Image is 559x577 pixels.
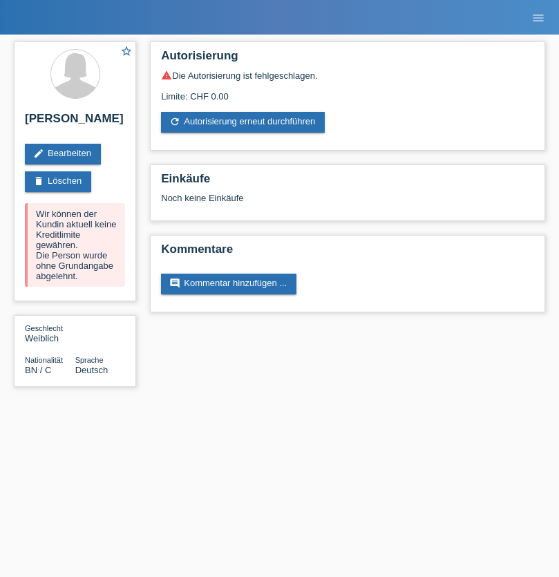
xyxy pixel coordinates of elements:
h2: Einkäufe [161,172,534,193]
i: star_border [120,45,133,57]
div: Wir können der Kundin aktuell keine Kreditlimite gewähren. Die Person wurde ohne Grundangabe abge... [25,203,125,287]
span: Brunei / C / 19.08.2005 [25,365,51,375]
i: menu [531,11,545,25]
a: deleteLöschen [25,171,91,192]
h2: [PERSON_NAME] [25,112,125,133]
span: Sprache [75,356,104,364]
h2: Kommentare [161,243,534,263]
div: Noch keine Einkäufe [161,193,534,214]
h2: Autorisierung [161,49,534,70]
a: commentKommentar hinzufügen ... [161,274,296,294]
span: Geschlecht [25,324,63,332]
a: menu [524,13,552,21]
i: comment [169,278,180,289]
div: Die Autorisierung ist fehlgeschlagen. [161,70,534,81]
span: Deutsch [75,365,108,375]
i: edit [33,148,44,159]
i: warning [161,70,172,81]
a: editBearbeiten [25,144,101,164]
div: Limite: CHF 0.00 [161,81,534,102]
span: Nationalität [25,356,63,364]
div: Weiblich [25,323,75,343]
i: delete [33,176,44,187]
a: star_border [120,45,133,59]
a: refreshAutorisierung erneut durchführen [161,112,325,133]
i: refresh [169,116,180,127]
